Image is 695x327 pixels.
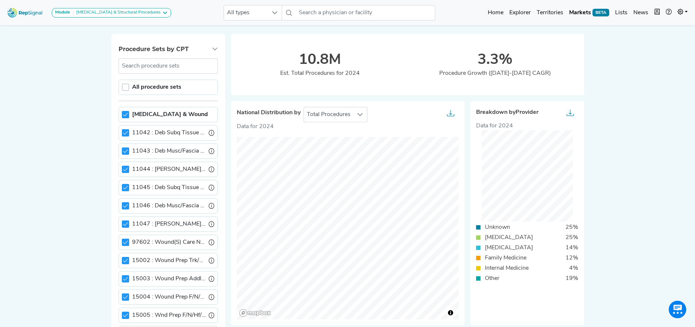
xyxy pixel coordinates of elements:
[651,5,663,20] button: Intel Book
[280,70,360,76] span: Est. Total Procedures for 2024
[237,109,301,116] span: National Distribution by
[561,223,583,232] div: 25%
[132,274,206,283] label: Wound Prep Addl 100 Cm
[448,309,453,317] span: Toggle attribution
[612,5,630,20] a: Lists
[296,5,435,20] input: Search a physician or facility
[52,8,171,18] button: Module[MEDICAL_DATA] & Structural Procedures
[132,238,206,247] label: Wound(S) Care Non-Selective
[561,233,583,242] div: 25%
[506,5,534,20] a: Explorer
[132,128,206,137] label: Deb Subq Tissue 20 Sq Cm/<
[132,147,206,155] label: Deb Musc/Fascia 20 Sq Cm/<
[132,83,181,92] label: All procedure sets
[119,58,218,74] input: Search procedure sets
[132,201,206,210] label: Deb Musc/Fascia Add-On
[132,110,208,119] label: Debridement & Wound
[480,274,504,283] div: Other
[561,254,583,262] div: 12%
[237,122,459,131] p: Data for 2024
[55,10,70,15] strong: Module
[485,5,506,20] a: Home
[561,274,583,283] div: 19%
[232,51,408,69] div: 10.8M
[534,5,566,20] a: Territories
[132,220,206,228] label: Deb Bone Add-On
[304,107,354,122] span: Total Procedures
[561,243,583,252] div: 14%
[237,137,459,319] canvas: Map
[592,9,609,16] span: BETA
[480,233,537,242] div: [MEDICAL_DATA]
[73,10,161,16] div: [MEDICAL_DATA] & Structural Procedures
[119,46,189,53] span: Procedure Sets by CPT
[480,223,514,232] div: Unknown
[443,107,459,122] button: Export as...
[132,165,206,174] label: Deb Bone 20 Sq Cm/<
[446,308,455,317] button: Toggle attribution
[476,109,538,116] span: Breakdown by
[439,70,551,76] span: Procedure Growth ([DATE]-[DATE] CAGR)
[630,5,651,20] a: News
[516,109,538,115] span: Provider
[132,183,206,192] label: Deb Subq Tissue Add-On
[476,122,578,130] div: Data for 2024
[562,107,578,122] button: Export as...
[239,309,271,317] a: Mapbox logo
[132,293,206,301] label: Wound Prep F/N/Hf/G
[408,51,583,69] div: 3.3%
[565,264,583,273] div: 4%
[480,264,533,273] div: Internal Medicine
[566,5,612,20] a: MarketsBETA
[480,243,537,252] div: [MEDICAL_DATA]
[132,311,206,320] label: Wnd Prep F/N/Hf/G Addl Cm
[132,256,206,265] label: Wound Prep Trk/Arm/Leg
[224,5,268,20] span: All types
[480,254,531,262] div: Family Medicine
[111,40,225,58] button: Procedure Sets by CPT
